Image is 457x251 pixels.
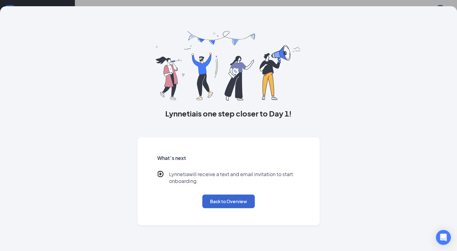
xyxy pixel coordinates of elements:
[436,230,451,245] div: Open Intercom Messenger
[157,155,300,162] h5: What’s next
[137,108,320,119] h3: Lynnetia is one step closer to Day 1!
[202,194,255,208] button: Back to Overview
[156,31,301,101] img: you are all set
[169,171,300,185] p: Lynnetia will receive a text and email invitation to start onboarding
